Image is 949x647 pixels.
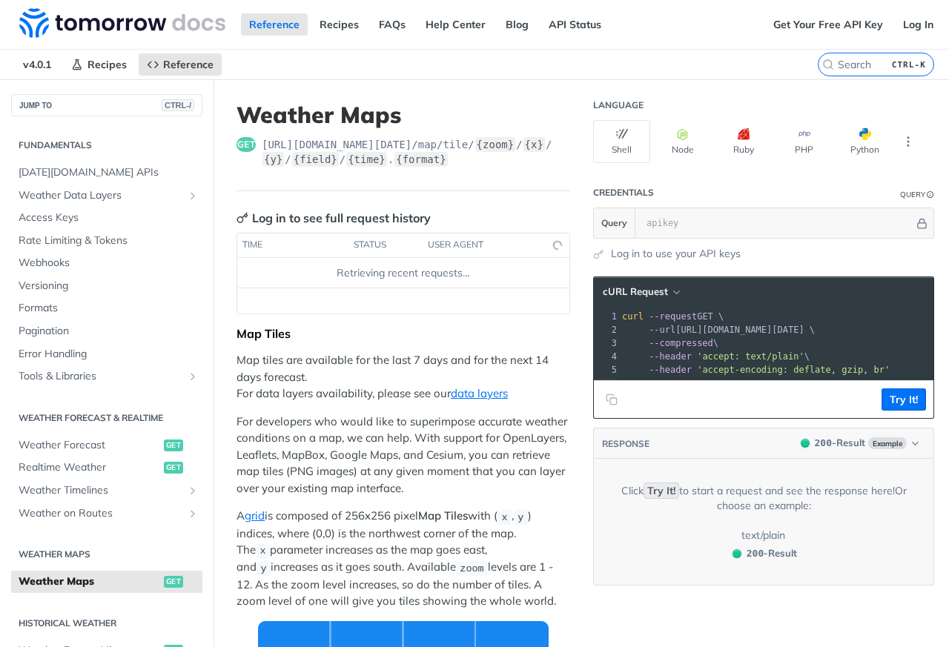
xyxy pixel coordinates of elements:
[11,185,202,207] a: Weather Data LayersShow subpages for Weather Data Layers
[927,191,934,199] i: Information
[164,576,183,588] span: get
[601,388,622,411] button: Copy to clipboard
[741,528,785,543] div: text/plain
[19,324,199,339] span: Pagination
[237,508,570,609] p: A is composed of 256x256 pixel with ( , ) indices, where (0,0) is the northwest corner of the map...
[593,187,654,199] div: Credentials
[598,285,684,299] button: cURL Request
[11,434,202,457] a: Weather Forecastget
[19,279,199,293] span: Versioning
[540,13,609,36] a: API Status
[594,336,619,350] div: 3
[237,326,570,341] div: Map Tiles
[417,13,494,36] a: Help Center
[793,436,926,451] button: 200200-ResultExample
[11,365,202,388] a: Tools & LibrariesShow subpages for Tools & Libraries
[260,563,266,574] span: y
[601,437,650,451] button: RESPONSE
[162,99,194,111] span: CTRL-/
[594,208,635,238] button: Query
[603,285,668,298] span: cURL Request
[11,411,202,425] h2: Weather Forecast & realtime
[187,485,199,497] button: Show subpages for Weather Timelines
[11,617,202,630] h2: Historical Weather
[11,343,202,365] a: Error Handling
[19,506,183,521] span: Weather on Routes
[822,59,834,70] svg: Search
[292,152,339,167] label: {field}
[622,325,815,335] span: [URL][DOMAIN_NAME][DATE] \
[594,310,619,323] div: 1
[241,13,308,36] a: Reference
[311,13,367,36] a: Recipes
[594,323,619,336] div: 2
[259,545,265,557] span: x
[348,233,423,257] th: status
[19,165,199,180] span: [DATE][DOMAIN_NAME] APIs
[622,351,810,362] span: \
[639,208,914,238] input: apikey
[394,152,447,167] label: {format}
[523,137,545,152] label: {x}
[594,363,619,376] div: 5
[11,94,202,116] button: JUMP TOCTRL-/
[19,438,160,453] span: Weather Forecast
[237,209,431,227] div: Log in to see full request history
[11,548,202,561] h2: Weather Maps
[19,369,183,384] span: Tools & Libraries
[187,508,199,520] button: Show subpages for Weather on Routes
[11,162,202,184] a: [DATE][DOMAIN_NAME] APIs
[11,275,202,297] a: Versioning
[11,320,202,342] a: Pagination
[697,351,804,362] span: 'accept: text/plain'
[895,13,942,36] a: Log In
[902,135,915,148] svg: More ellipsis
[11,207,202,229] a: Access Keys
[601,216,627,230] span: Query
[11,480,202,502] a: Weather TimelinesShow subpages for Weather Timelines
[19,347,199,362] span: Error Handling
[262,152,284,167] label: {y}
[19,301,199,316] span: Formats
[622,338,718,348] span: \
[19,8,225,38] img: Tomorrow.io Weather API Docs
[163,58,214,71] span: Reference
[593,99,644,111] div: Language
[460,563,483,574] span: zoom
[747,548,764,559] span: 200
[139,53,222,76] a: Reference
[19,233,199,248] span: Rate Limiting & Tokens
[63,53,135,76] a: Recipes
[475,137,516,152] label: {zoom}
[19,188,183,203] span: Weather Data Layers
[765,13,891,36] a: Get Your Free API Key
[518,511,523,522] span: y
[815,437,832,448] span: 200
[715,120,772,163] button: Ruby
[868,437,907,449] span: Example
[11,297,202,319] a: Formats
[697,365,890,375] span: 'accept-encoding: deflate, gzip, br'
[594,350,619,363] div: 4
[237,414,570,497] p: For developers who would like to superimpose accurate weather conditions on a map, we can help. W...
[644,482,679,499] code: Try It!
[187,190,199,202] button: Show subpages for Weather Data Layers
[15,53,59,76] span: v4.0.1
[87,58,127,71] span: Recipes
[649,365,692,375] span: --header
[19,483,183,498] span: Weather Timelines
[914,216,930,230] button: Hide
[622,311,644,322] span: curl
[245,508,265,522] a: grid
[237,352,570,402] p: Map tiles are available for the last 7 days and for the next 14 days forecast. For data layers av...
[11,252,202,274] a: Webhooks
[900,189,925,200] div: Query
[836,120,893,163] button: Python
[11,230,202,252] a: Rate Limiting & Tokens
[888,57,930,72] kbd: CTRL-K
[501,511,507,522] span: x
[237,102,570,128] h1: Weather Maps
[418,508,468,522] strong: Map Tiles
[497,13,537,36] a: Blog
[451,386,508,400] a: data layers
